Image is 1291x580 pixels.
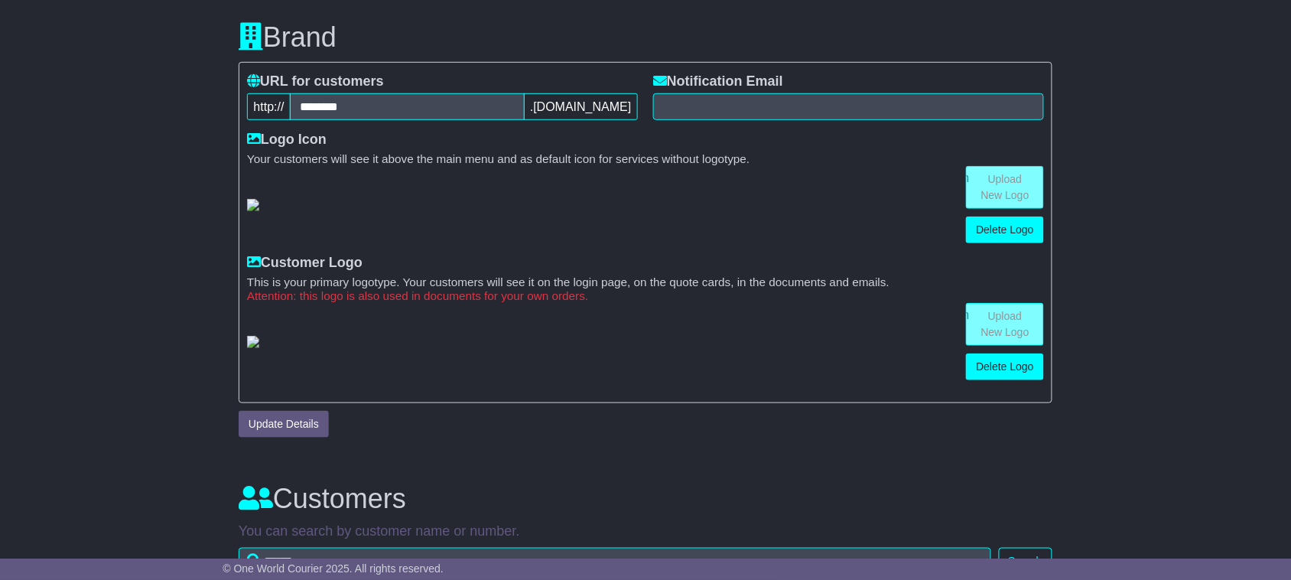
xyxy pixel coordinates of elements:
button: Search [999,548,1052,575]
button: Update Details [239,411,329,438]
span: http:// [247,93,291,120]
a: Delete Logo [966,217,1044,243]
label: Customer Logo [247,255,363,272]
img: GetResellerIconLogo [247,199,259,211]
span: .[DOMAIN_NAME] [524,93,638,120]
a: Upload New Logo [966,303,1044,346]
h3: Customers [239,484,1052,514]
label: Notification Email [653,73,783,90]
label: URL for customers [247,73,384,90]
span: © One World Courier 2025. All rights reserved. [223,562,444,575]
a: Upload New Logo [966,166,1044,209]
label: Logo Icon [247,132,327,148]
img: GetCustomerLogo [247,336,259,348]
p: You can search by customer name or number. [239,523,1052,540]
h3: Brand [239,22,1052,53]
small: Attention: this logo is also used in documents for your own orders. [247,289,1044,303]
small: Your customers will see it above the main menu and as default icon for services without logotype. [247,152,1044,166]
a: Delete Logo [966,354,1044,380]
small: This is your primary logotype. Your customers will see it on the login page, on the quote cards, ... [247,275,1044,289]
